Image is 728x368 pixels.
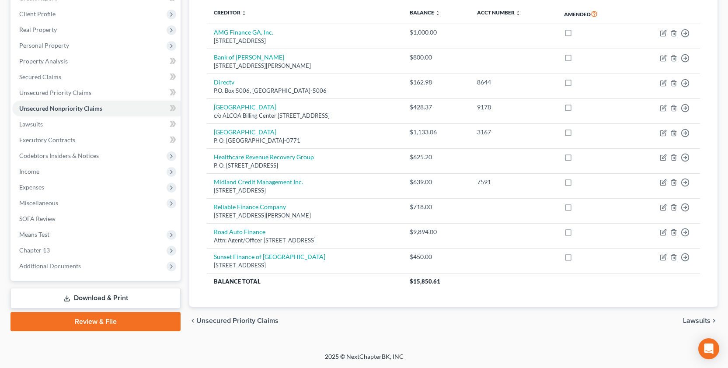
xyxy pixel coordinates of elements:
span: $15,850.61 [410,278,440,285]
a: Midland Credit Management Inc. [214,178,303,186]
div: 9178 [477,103,550,112]
th: Amended [557,4,629,24]
a: Executory Contracts [12,132,181,148]
button: chevron_left Unsecured Priority Claims [189,317,279,324]
div: Attn: Agent/Officer [STREET_ADDRESS] [214,236,396,245]
span: Lawsuits [19,120,43,128]
a: Creditor unfold_more [214,9,247,16]
div: [STREET_ADDRESS] [214,261,396,270]
div: $800.00 [410,53,463,62]
a: [GEOGRAPHIC_DATA] [214,128,276,136]
a: Lawsuits [12,116,181,132]
span: Income [19,168,39,175]
i: unfold_more [241,11,247,16]
i: chevron_right [711,317,718,324]
a: Healthcare Revenue Recovery Group [214,153,314,161]
a: Reliable Finance Company [214,203,286,210]
span: SOFA Review [19,215,56,222]
a: Property Analysis [12,53,181,69]
span: Additional Documents [19,262,81,270]
span: Chapter 13 [19,246,50,254]
div: [STREET_ADDRESS][PERSON_NAME] [214,211,396,220]
span: Means Test [19,231,49,238]
div: P. O. [GEOGRAPHIC_DATA]-0771 [214,137,396,145]
div: $162.98 [410,78,463,87]
div: [STREET_ADDRESS] [214,186,396,195]
a: Acct Number unfold_more [477,9,521,16]
a: Sunset Finance of [GEOGRAPHIC_DATA] [214,253,325,260]
div: 7591 [477,178,550,186]
span: Unsecured Nonpriority Claims [19,105,102,112]
i: chevron_left [189,317,196,324]
span: Client Profile [19,10,56,18]
a: Directv [214,78,234,86]
div: $639.00 [410,178,463,186]
a: Unsecured Nonpriority Claims [12,101,181,116]
span: Unsecured Priority Claims [196,317,279,324]
span: Property Analysis [19,57,68,65]
i: unfold_more [435,11,440,16]
div: 3167 [477,128,550,137]
a: Balance unfold_more [410,9,440,16]
div: $718.00 [410,203,463,211]
a: Download & Print [10,288,181,308]
div: P. O. [STREET_ADDRESS] [214,161,396,170]
div: [STREET_ADDRESS] [214,37,396,45]
div: $450.00 [410,252,463,261]
div: 8644 [477,78,550,87]
div: $625.20 [410,153,463,161]
span: Executory Contracts [19,136,75,144]
div: Open Intercom Messenger [698,338,719,359]
span: Lawsuits [683,317,711,324]
div: 2025 © NextChapterBK, INC [115,352,613,368]
a: [GEOGRAPHIC_DATA] [214,103,276,111]
span: Expenses [19,183,44,191]
a: Road Auto Finance [214,228,265,235]
button: Lawsuits chevron_right [683,317,718,324]
div: $1,000.00 [410,28,463,37]
a: AMG Finance GA, Inc. [214,28,273,36]
th: Balance Total [207,273,403,289]
a: Bank of [PERSON_NAME] [214,53,284,61]
span: Unsecured Priority Claims [19,89,91,96]
div: $1,133.06 [410,128,463,137]
span: Secured Claims [19,73,61,81]
div: $9,894.00 [410,228,463,236]
div: [STREET_ADDRESS][PERSON_NAME] [214,62,396,70]
span: Personal Property [19,42,69,49]
a: Unsecured Priority Claims [12,85,181,101]
a: Review & File [10,312,181,331]
i: unfold_more [516,11,521,16]
div: c/o ALCOA Billing Center [STREET_ADDRESS] [214,112,396,120]
a: Secured Claims [12,69,181,85]
span: Real Property [19,26,57,33]
span: Miscellaneous [19,199,58,207]
a: SOFA Review [12,211,181,227]
div: $428.37 [410,103,463,112]
span: Codebtors Insiders & Notices [19,152,99,159]
div: P.O. Box 5006, [GEOGRAPHIC_DATA]-5006 [214,87,396,95]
